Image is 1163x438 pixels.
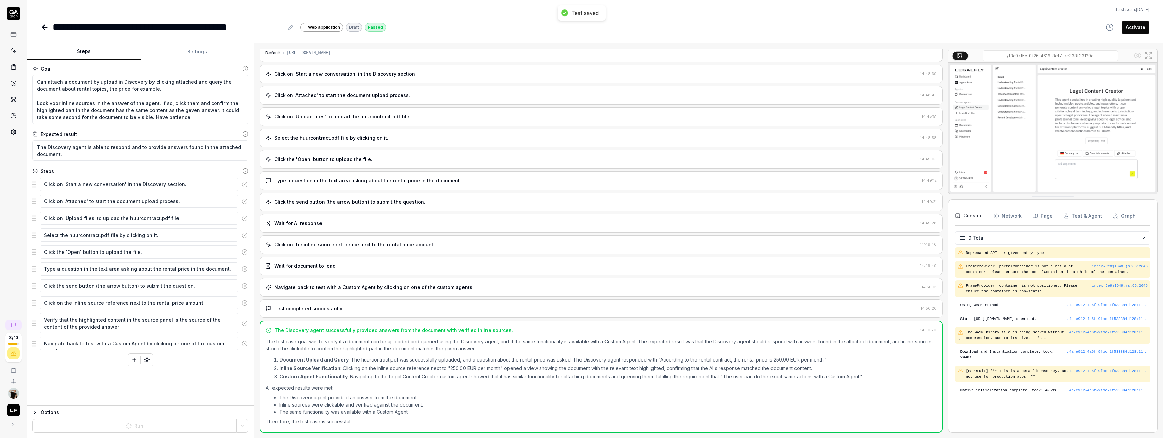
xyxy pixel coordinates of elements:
div: Suggestions [32,279,248,293]
a: Book a call with us [3,362,24,373]
div: Select the huurcontract.pdf file by clicking on it. [274,134,388,141]
button: Console [955,206,983,225]
button: Activate [1122,21,1149,34]
pre: FrameProvider: container is not positioned. Please ensure the container is non-static. [966,283,1148,294]
button: Show all interative elements [1132,50,1143,61]
div: Test saved [571,9,599,17]
button: Remove step [238,279,251,293]
div: [URL][DOMAIN_NAME] [287,50,331,56]
pre: [PSPDFKit] *** This is a beta license key. Do not use for production apps. ** [966,368,1148,379]
button: Remove step [238,195,251,208]
div: Type a question in the text area asking about the rental price in the document. [274,177,461,184]
span: 8 / 10 [9,336,18,340]
div: …4a-e912-4a6f-9fbc-1f533884d128 : 11 : 16844 [1067,302,1148,308]
button: Remove step [238,212,251,225]
button: index-Ce9jID49.js:66:2646 [1092,264,1148,269]
div: Suggestions [32,177,248,192]
button: …4a-e912-4a6f-9fbc-1f533884d128:11:16844 [1067,349,1148,355]
div: Suggestions [32,296,248,310]
img: Screenshot [948,63,1157,194]
div: Goal [41,65,52,72]
div: Click on the inline source reference next to the rental price amount. [274,241,435,248]
time: 14:48:39 [920,71,937,76]
div: Click on 'Attached' to start the document upload process. [274,92,410,99]
li: Inline sources were clickable and verified against the document. [279,401,936,408]
li: The Discovery agent provided an answer from the document. [279,394,936,401]
time: 14:49:21 [922,199,937,204]
button: Remove step [238,296,251,310]
strong: Document Upload and Query [279,357,349,363]
div: Expected result [41,131,77,138]
pre: Native initialization complete, took: 405ms [960,388,1148,393]
pre: Using WASM method [960,302,1148,308]
img: 4cfcff40-75ee-4a48-a2b0-1984f07fefe6.jpeg [8,388,19,399]
button: Settings [141,44,254,60]
div: Click on 'Upload files' to upload the huurcontract.pdf file. [274,113,411,120]
button: Graph [1113,206,1136,225]
pre: The WASM binary file is being served without compression. Due to its size, it's recommended to co... [966,330,1067,341]
p: All expected results were met: [266,384,936,391]
span: Last scan: [1116,7,1149,13]
div: Draft [346,23,362,32]
button: Remove step [238,178,251,191]
div: …4a-e912-4a6f-9fbc-1f533884d128 : 11 : 16844 [1067,388,1148,393]
div: Click the send button (the arrow button) to submit the question. [274,198,425,205]
button: Remove step [238,228,251,242]
div: Wait for AI response [274,220,322,227]
pre: FrameProvider: portalContainer is not a child of container. Please ensure the portalContainer is ... [966,264,1148,275]
time: 14:48:45 [920,93,937,97]
a: Documentation [3,373,24,384]
button: index-Ce9jID49.js:66:2646 [1092,283,1148,289]
time: 14:48:51 [922,114,937,119]
button: …4a-e912-4a6f-9fbc-1f533884d128:11:16872 [1067,368,1148,374]
time: [DATE] [1136,7,1149,12]
button: Remove step [238,316,251,330]
button: Test & Agent [1064,206,1102,225]
pre: Start [URL][DOMAIN_NAME] download. [960,316,1148,322]
strong: Inline Source Verification [279,365,340,371]
div: Suggestions [32,194,248,209]
a: Web application [300,23,343,32]
p: Therefore, the test case is successful. [266,418,936,425]
time: 14:49:12 [922,178,937,183]
div: Wait for document to load [274,262,336,269]
button: …4a-e912-4a6f-9fbc-1f533884d128:11:16872 [1067,330,1148,335]
p: : Navigating to the Legal Content Creator custom agent showed that it has similar functionality f... [279,373,936,380]
div: Passed [365,23,386,32]
button: Remove step [238,245,251,259]
div: Click on 'Start a new conversation' in the Discovery section. [274,70,417,78]
time: 14:49:49 [920,263,937,268]
div: index-Ce9jID49.js : 66 : 2646 [1092,283,1148,289]
time: 14:50:01 [922,285,937,289]
button: Network [994,206,1022,225]
div: …4a-e912-4a6f-9fbc-1f533884d128 : 11 : 16872 [1067,368,1148,374]
div: Suggestions [32,228,248,242]
button: Remove step [238,262,251,276]
div: Suggestions [32,313,248,334]
div: index-Ce9jID49.js : 66 : 2646 [1092,264,1148,269]
p: The test case goal was to verify if a document can be uploaded and queried using the Discovery ag... [266,338,936,352]
strong: Custom Agent Functionality [279,374,348,379]
button: LEGALFLY Logo [3,399,24,418]
time: 14:49:03 [920,157,937,161]
li: The same functionality was available with a Custom Agent. [279,408,936,415]
div: Suggestions [32,262,248,276]
a: New conversation [5,320,22,330]
div: …4a-e912-4a6f-9fbc-1f533884d128 : 11 : 16872 [1067,330,1148,335]
button: Open in full screen [1143,50,1154,61]
p: : Clicking on the inline source reference next to "250.00 EUR per month" opened a view showing th... [279,365,936,372]
button: Page [1033,206,1053,225]
div: Test completed successfully [274,305,342,312]
p: : The huurcontract.pdf was successfully uploaded, and a question about the rental price was asked... [279,356,936,363]
button: View version history [1101,21,1118,34]
button: …4a-e912-4a6f-9fbc-1f533884d128:11:16844 [1067,388,1148,393]
pre: Download and Instantiation complete, took: 294ms [960,349,1148,360]
div: Options [41,408,248,416]
div: Click the 'Open' button to upload the file. [274,156,372,163]
time: 14:49:28 [920,221,937,225]
div: Suggestions [32,245,248,259]
img: LEGALFLY Logo [7,404,20,416]
div: …4a-e912-4a6f-9fbc-1f533884d128 : 11 : 16844 [1067,316,1148,322]
button: …4a-e912-4a6f-9fbc-1f533884d128:11:16844 [1067,316,1148,322]
div: Steps [41,168,54,175]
